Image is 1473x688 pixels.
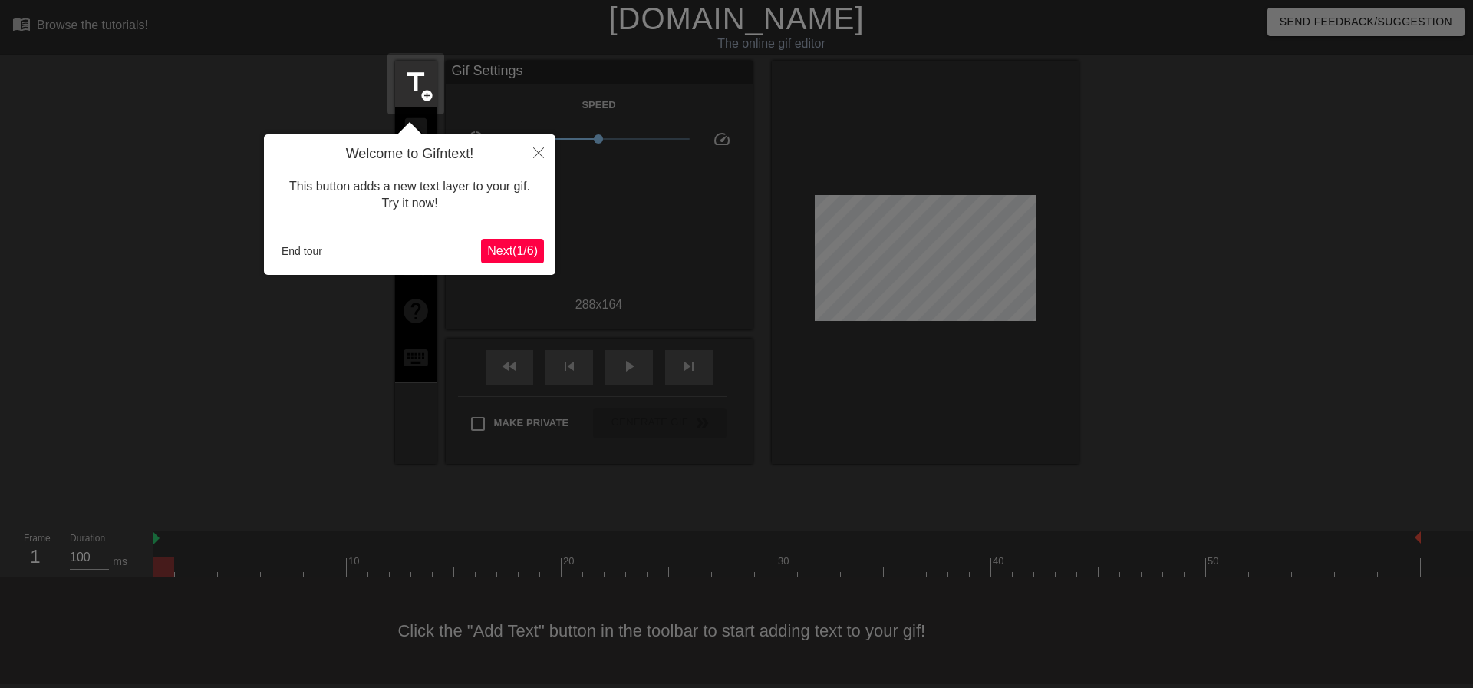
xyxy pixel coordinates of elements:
div: This button adds a new text layer to your gif. Try it now! [275,163,544,228]
button: End tour [275,240,328,263]
button: Next [481,239,544,263]
button: Close [522,134,555,170]
span: Next ( 1 / 6 ) [487,244,538,257]
h4: Welcome to Gifntext! [275,146,544,163]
